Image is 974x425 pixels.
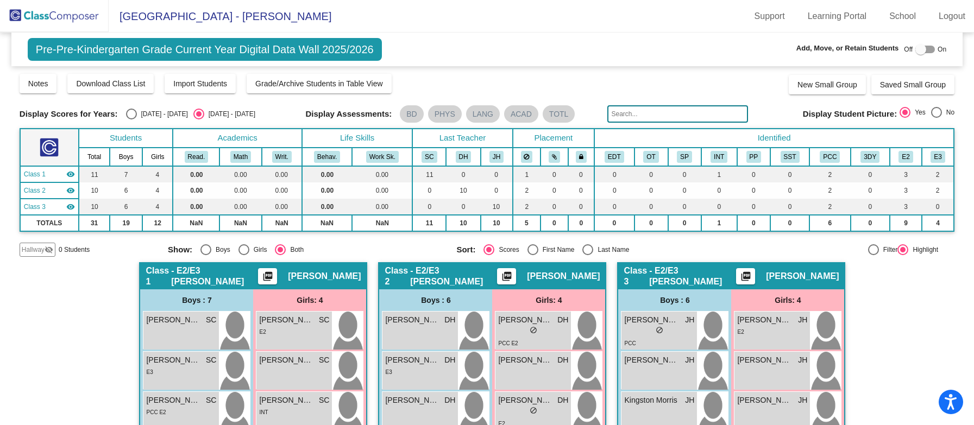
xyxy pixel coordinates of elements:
td: 0 [701,199,737,215]
span: Notes [28,79,48,88]
td: 0 [594,215,634,231]
mat-icon: visibility [66,170,75,179]
td: 2 [809,199,850,215]
mat-radio-group: Select an option [456,244,737,255]
div: Boys : 7 [140,289,253,311]
button: Print Students Details [258,268,277,284]
td: 0 [634,166,668,182]
span: Show: [168,245,192,255]
span: Class 3 [624,265,649,287]
span: - E2/E3 [PERSON_NAME] [171,265,258,287]
td: 0 [668,215,701,231]
div: Last Name [593,245,629,255]
button: JH [489,151,504,163]
th: Interpretation Needed [701,148,737,166]
td: 2 [513,182,541,199]
span: [PERSON_NAME] [624,354,678,366]
span: Class 2 [24,186,46,195]
span: New Small Group [797,80,857,89]
mat-icon: visibility [66,202,75,211]
td: 3 [890,166,922,182]
td: 10 [79,199,110,215]
button: DH [456,151,472,163]
td: 0.00 [302,182,353,199]
td: 0 [412,182,446,199]
td: 0 [851,182,890,199]
th: Jennifer Hardison [481,148,513,166]
button: Read. [185,151,209,163]
button: Download Class List [67,74,154,93]
td: 0 [541,166,568,182]
td: Jennifer Hardison - E2/E3 Taberski [20,199,79,215]
button: Import Students [165,74,236,93]
div: Both [286,245,304,255]
mat-chip: ACAD [504,105,538,123]
span: INT [259,409,268,415]
td: 7 [110,166,142,182]
span: [PERSON_NAME] [737,314,791,326]
td: 0.00 [302,199,353,215]
button: SST [781,151,800,163]
td: 0 [922,199,954,215]
td: 10 [446,215,480,231]
span: Class 3 [24,202,46,212]
td: 10 [446,182,480,199]
button: 3DY [860,151,879,163]
th: Occupational Therapy [634,148,668,166]
span: Sort: [456,245,475,255]
span: SC [206,395,216,406]
th: Student Study Team Held [770,148,809,166]
td: 0.00 [173,182,219,199]
mat-icon: picture_as_pdf [261,271,274,286]
span: - E2/E3 [PERSON_NAME] [649,265,736,287]
span: [PERSON_NAME] [259,395,313,406]
th: Wee Tartans [890,148,922,166]
th: Total [79,148,110,166]
span: E3 [146,369,153,375]
td: 9 [890,215,922,231]
td: 1 [701,215,737,231]
th: Students [79,129,173,148]
mat-icon: visibility_off [45,245,53,254]
span: JH [798,395,807,406]
th: Life Skills [302,129,413,148]
th: Girls [142,148,173,166]
td: 31 [79,215,110,231]
td: NaN [262,215,302,231]
span: [PERSON_NAME] [259,354,313,366]
a: School [881,8,925,25]
td: 0.00 [302,166,353,182]
mat-chip: PHYS [428,105,462,123]
span: [PERSON_NAME] [527,271,600,282]
td: 0 [634,182,668,199]
span: Class 2 [385,265,410,287]
span: JH [685,354,694,366]
th: Speech Therapy [668,148,701,166]
span: JH [685,395,694,406]
td: Susie Canchola - E2/E3 Canchola [20,166,79,182]
span: [GEOGRAPHIC_DATA] - [PERSON_NAME] [109,8,331,25]
td: 0 [668,166,701,182]
td: 0 [851,166,890,182]
td: 0.00 [262,199,302,215]
td: 0.00 [219,166,262,182]
td: 0 [737,182,770,199]
td: 0 [568,199,595,215]
td: 2 [922,182,954,199]
mat-chip: TOTL [543,105,575,123]
span: Display Student Picture: [803,109,897,119]
td: 0 [668,182,701,199]
td: NaN [302,215,353,231]
span: [PERSON_NAME] [498,314,552,326]
span: Download Class List [76,79,145,88]
td: 11 [412,166,446,182]
td: 12 [142,215,173,231]
div: Boys [211,245,230,255]
mat-radio-group: Select an option [900,107,954,121]
span: do_not_disturb_alt [530,326,537,334]
td: 2 [809,182,850,199]
td: 0 [770,166,809,182]
td: 0 [851,199,890,215]
td: 0 [770,215,809,231]
span: [PERSON_NAME] [498,395,552,406]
